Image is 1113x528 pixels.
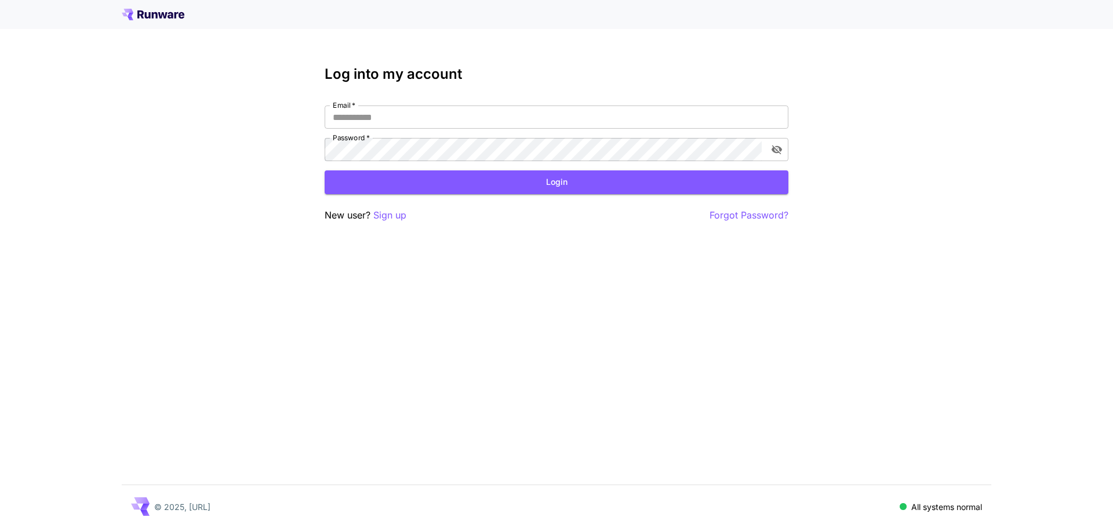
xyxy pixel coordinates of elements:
[325,208,406,223] p: New user?
[154,501,210,513] p: © 2025, [URL]
[325,66,788,82] h3: Log into my account
[710,208,788,223] button: Forgot Password?
[373,208,406,223] button: Sign up
[325,170,788,194] button: Login
[333,100,355,110] label: Email
[911,501,982,513] p: All systems normal
[766,139,787,160] button: toggle password visibility
[333,133,370,143] label: Password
